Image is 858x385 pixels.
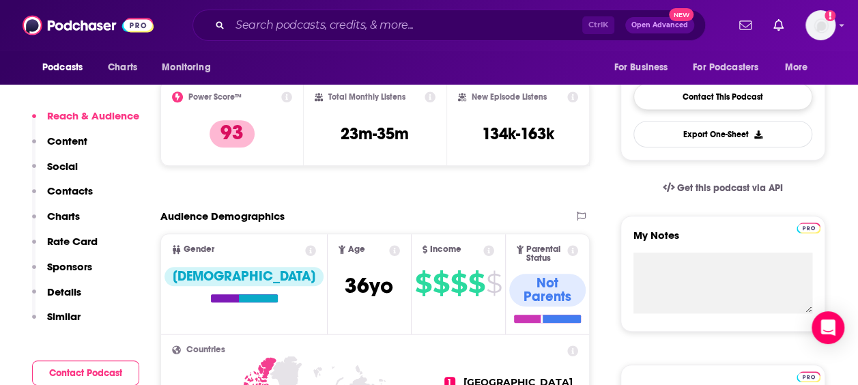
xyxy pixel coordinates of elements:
[348,245,365,254] span: Age
[230,14,582,36] input: Search podcasts, credits, & more...
[152,55,228,81] button: open menu
[32,260,92,285] button: Sponsors
[633,83,812,110] a: Contact This Podcast
[32,235,98,260] button: Rate Card
[47,285,81,298] p: Details
[186,345,225,354] span: Countries
[47,210,80,223] p: Charts
[47,134,87,147] p: Content
[415,272,431,294] span: $
[677,182,783,194] span: Get this podcast via API
[430,245,461,254] span: Income
[433,272,449,294] span: $
[162,58,210,77] span: Monitoring
[23,12,154,38] img: Podchaser - Follow, Share and Rate Podcasts
[165,267,324,286] div: [DEMOGRAPHIC_DATA]
[631,22,688,29] span: Open Advanced
[32,134,87,160] button: Content
[633,121,812,147] button: Export One-Sheet
[32,210,80,235] button: Charts
[42,58,83,77] span: Podcasts
[614,58,668,77] span: For Business
[328,92,405,102] h2: Total Monthly Listens
[32,184,93,210] button: Contacts
[825,10,835,21] svg: Add a profile image
[797,220,820,233] a: Pro website
[472,92,547,102] h2: New Episode Listens
[582,16,614,34] span: Ctrl K
[32,160,78,185] button: Social
[32,310,81,335] button: Similar
[486,272,502,294] span: $
[210,120,255,147] p: 93
[797,371,820,382] img: Podchaser Pro
[160,210,285,223] h2: Audience Demographics
[604,55,685,81] button: open menu
[734,14,757,37] a: Show notifications dropdown
[805,10,835,40] img: User Profile
[768,14,789,37] a: Show notifications dropdown
[652,171,794,205] a: Get this podcast via API
[805,10,835,40] span: Logged in as AtriaBooks
[47,260,92,273] p: Sponsors
[526,245,565,263] span: Parental Status
[108,58,137,77] span: Charts
[797,223,820,233] img: Podchaser Pro
[482,124,554,144] h3: 134k-163k
[47,184,93,197] p: Contacts
[47,235,98,248] p: Rate Card
[184,245,214,254] span: Gender
[345,272,393,299] span: 36 yo
[797,369,820,382] a: Pro website
[192,10,706,41] div: Search podcasts, credits, & more...
[32,285,81,311] button: Details
[32,109,139,134] button: Reach & Audience
[684,55,778,81] button: open menu
[775,55,825,81] button: open menu
[805,10,835,40] button: Show profile menu
[47,109,139,122] p: Reach & Audience
[669,8,693,21] span: New
[633,229,812,253] label: My Notes
[625,17,694,33] button: Open AdvancedNew
[341,124,409,144] h3: 23m-35m
[785,58,808,77] span: More
[812,311,844,344] div: Open Intercom Messenger
[99,55,145,81] a: Charts
[693,58,758,77] span: For Podcasters
[33,55,100,81] button: open menu
[509,274,586,306] div: Not Parents
[451,272,467,294] span: $
[47,310,81,323] p: Similar
[47,160,78,173] p: Social
[468,272,485,294] span: $
[188,92,242,102] h2: Power Score™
